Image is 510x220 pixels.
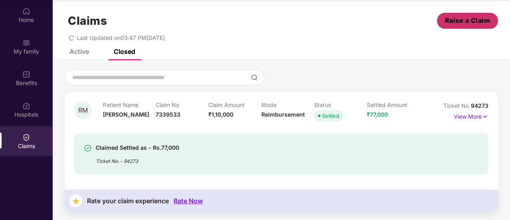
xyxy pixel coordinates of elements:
p: Status [314,101,367,108]
p: Claim No [156,101,208,108]
img: svg+xml;base64,PHN2ZyBpZD0iSG9tZSIgeG1sbnM9Imh0dHA6Ly93d3cudzMub3JnLzIwMDAvc3ZnIiB3aWR0aD0iMjAiIG... [22,7,30,15]
div: Ticket No. - 94273 [96,153,179,165]
div: Closed [114,48,135,55]
span: 7339533 [156,111,180,118]
img: svg+xml;base64,PHN2ZyBpZD0iQ2xhaW0iIHhtbG5zPSJodHRwOi8vd3d3LnczLm9yZy8yMDAwL3N2ZyIgd2lkdGg9IjIwIi... [22,133,30,141]
div: Rate Now [174,197,203,205]
div: Settled [322,112,339,120]
p: Claim Amount [208,101,261,108]
span: redo [69,34,74,41]
span: 94273 [471,102,488,109]
span: ₹77,000 [367,111,388,118]
span: Reimbursement [261,111,305,118]
img: svg+xml;base64,PHN2ZyB4bWxucz0iaHR0cDovL3d3dy53My5vcmcvMjAwMC9zdmciIHdpZHRoPSIxNyIgaGVpZ2h0PSIxNy... [482,112,488,121]
span: ₹1,10,000 [208,111,233,118]
button: Raise a Claim [437,13,498,29]
img: svg+xml;base64,PHN2ZyBpZD0iU3VjY2Vzcy0zMngzMiIgeG1sbnM9Imh0dHA6Ly93d3cudzMub3JnLzIwMDAvc3ZnIiB3aW... [84,144,92,152]
p: Patient Name [103,101,156,108]
h1: Claims [68,14,107,28]
img: svg+xml;base64,PHN2ZyBpZD0iU2VhcmNoLTMyeDMyIiB4bWxucz0iaHR0cDovL3d3dy53My5vcmcvMjAwMC9zdmciIHdpZH... [251,74,257,81]
img: svg+xml;base64,PHN2ZyBpZD0iQmVuZWZpdHMiIHhtbG5zPSJodHRwOi8vd3d3LnczLm9yZy8yMDAwL3N2ZyIgd2lkdGg9Ij... [22,70,30,78]
span: Ticket No [443,102,471,109]
p: View More [454,110,488,121]
p: Settled Amount [367,101,419,108]
img: svg+xml;base64,PHN2ZyBpZD0iSG9zcGl0YWxzIiB4bWxucz0iaHR0cDovL3d3dy53My5vcmcvMjAwMC9zdmciIHdpZHRoPS... [22,102,30,110]
span: Raise a Claim [445,16,490,26]
div: Active [69,48,89,55]
span: RM [78,107,88,114]
span: Last Updated on 03:47 PM[DATE] [77,34,165,41]
img: svg+xml;base64,PHN2ZyB4bWxucz0iaHR0cDovL3d3dy53My5vcmcvMjAwMC9zdmciIHdpZHRoPSIzNyIgaGVpZ2h0PSIzNy... [69,194,82,207]
span: [PERSON_NAME] [103,111,149,118]
img: svg+xml;base64,PHN2ZyB3aWR0aD0iMjAiIGhlaWdodD0iMjAiIHZpZXdCb3g9IjAgMCAyMCAyMCIgZmlsbD0ibm9uZSIgeG... [22,39,30,47]
p: Mode [261,101,314,108]
div: Rate your claim experience [87,197,169,205]
div: Claimed Settled as - Rs.77,000 [96,143,179,153]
